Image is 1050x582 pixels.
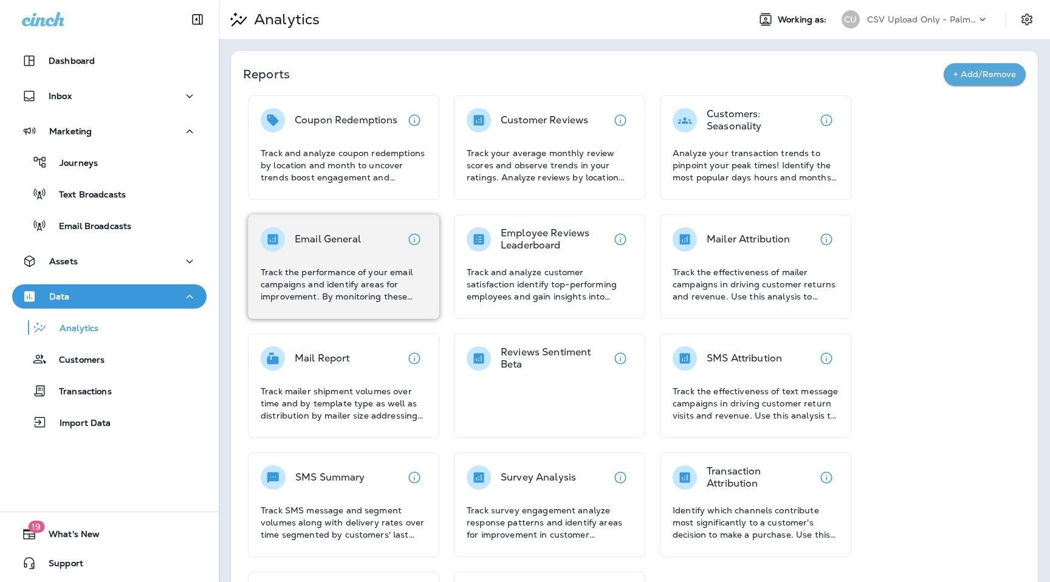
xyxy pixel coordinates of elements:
button: Collapse Sidebar [180,7,214,32]
button: Analytics [12,315,207,340]
button: Text Broadcasts [12,181,207,207]
p: Customers [47,355,105,366]
p: Text Broadcasts [47,190,126,201]
p: CSV Upload Only - Palmetto Exterminators LLC [867,15,976,24]
p: Data [49,292,70,301]
button: Import Data [12,409,207,435]
button: Settings [1016,9,1038,30]
p: Transactions [47,386,112,398]
p: Inbox [49,91,72,101]
button: 19What's New [12,522,207,546]
p: Journeys [47,158,98,169]
button: Support [12,551,207,575]
span: Support [36,558,83,573]
button: Journeys [12,149,207,175]
span: 19 [28,521,44,533]
button: Data [12,284,207,309]
button: Inbox [12,84,207,108]
div: CU [842,10,860,29]
p: Import Data [47,418,111,430]
button: Dashboard [12,49,207,73]
p: Marketing [49,126,92,136]
p: Dashboard [49,56,95,66]
button: Transactions [12,378,207,403]
button: Customers [12,346,207,372]
p: Analytics [249,10,320,29]
span: What's New [36,529,100,544]
button: Marketing [12,119,207,143]
span: Working as: [778,15,829,25]
p: Email Broadcasts [47,221,131,233]
p: Assets [49,256,78,266]
button: Email Broadcasts [12,213,207,238]
p: Analytics [47,323,98,335]
button: Assets [12,249,207,273]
